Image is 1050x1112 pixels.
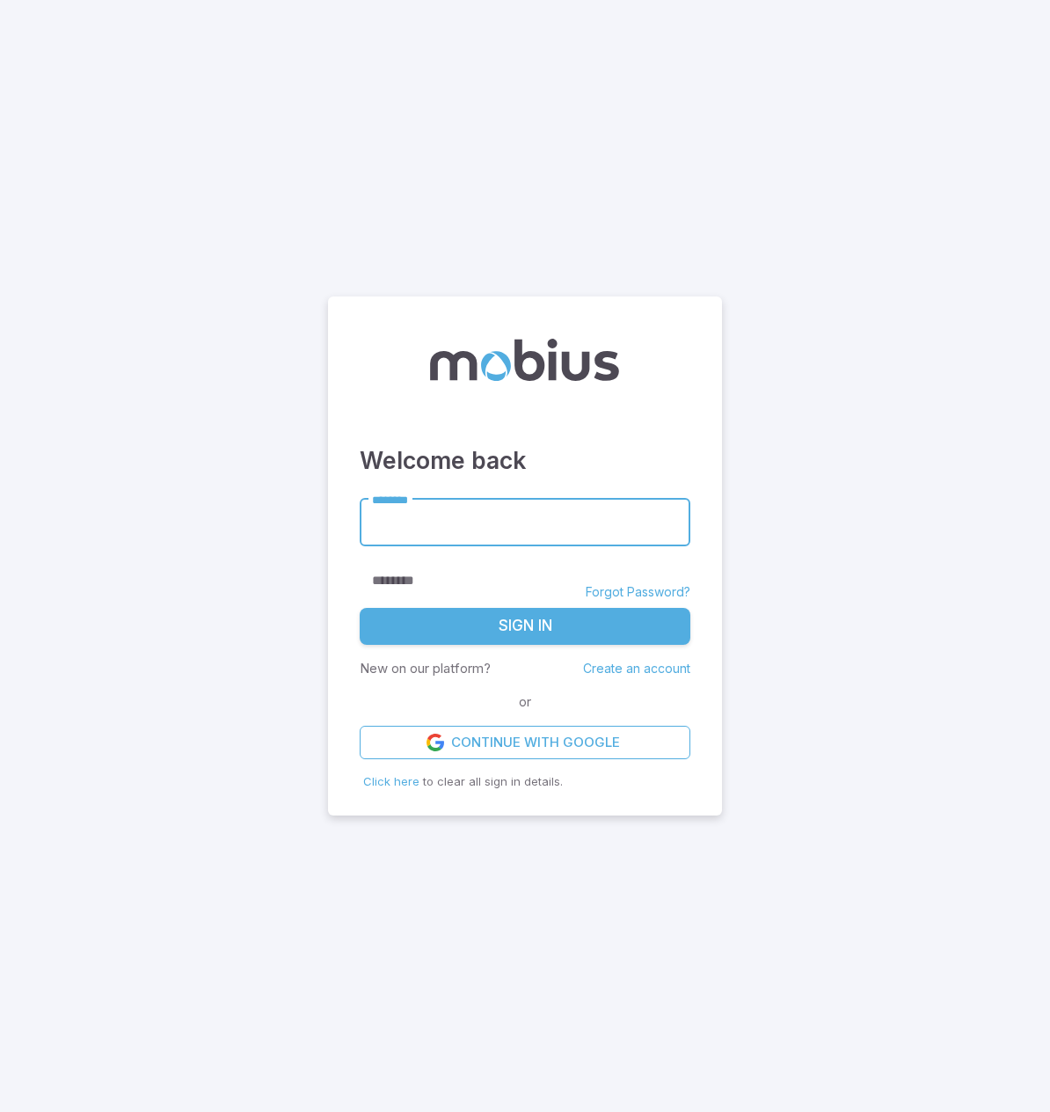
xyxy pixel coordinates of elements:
[586,583,690,601] a: Forgot Password?
[583,661,690,676] a: Create an account
[514,692,536,712] span: or
[360,726,690,759] a: Continue with Google
[363,773,687,791] p: to clear all sign in details.
[363,774,419,788] span: Click here
[360,608,690,645] button: Sign In
[360,443,690,478] h3: Welcome back
[360,659,491,678] p: New on our platform?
